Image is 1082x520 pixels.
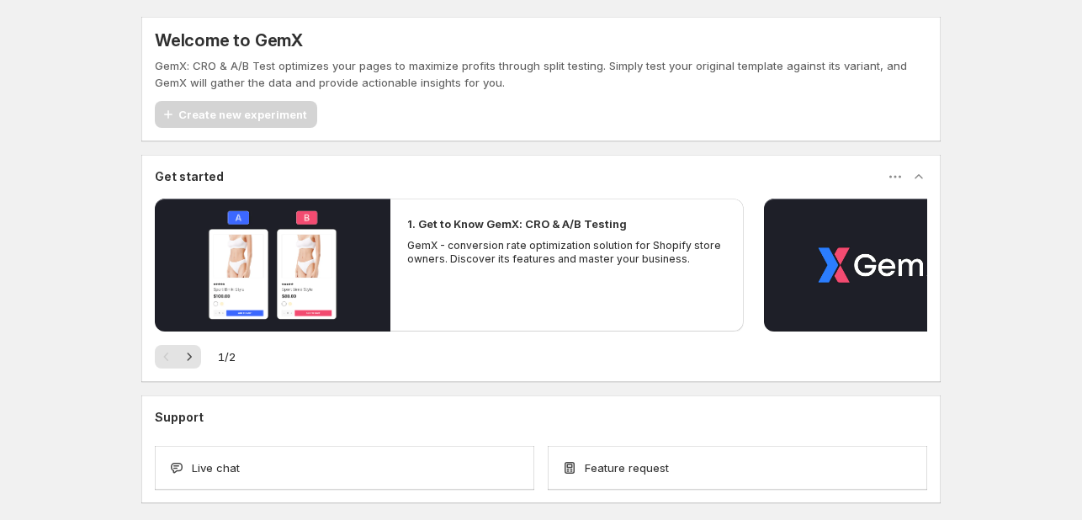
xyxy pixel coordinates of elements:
[192,459,240,476] span: Live chat
[407,239,727,266] p: GemX - conversion rate optimization solution for Shopify store owners. Discover its features and ...
[155,57,927,91] p: GemX: CRO & A/B Test optimizes your pages to maximize profits through split testing. Simply test ...
[155,168,224,185] h3: Get started
[155,409,204,426] h3: Support
[218,348,236,365] span: 1 / 2
[407,215,627,232] h2: 1. Get to Know GemX: CRO & A/B Testing
[155,30,303,50] h5: Welcome to GemX
[585,459,669,476] span: Feature request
